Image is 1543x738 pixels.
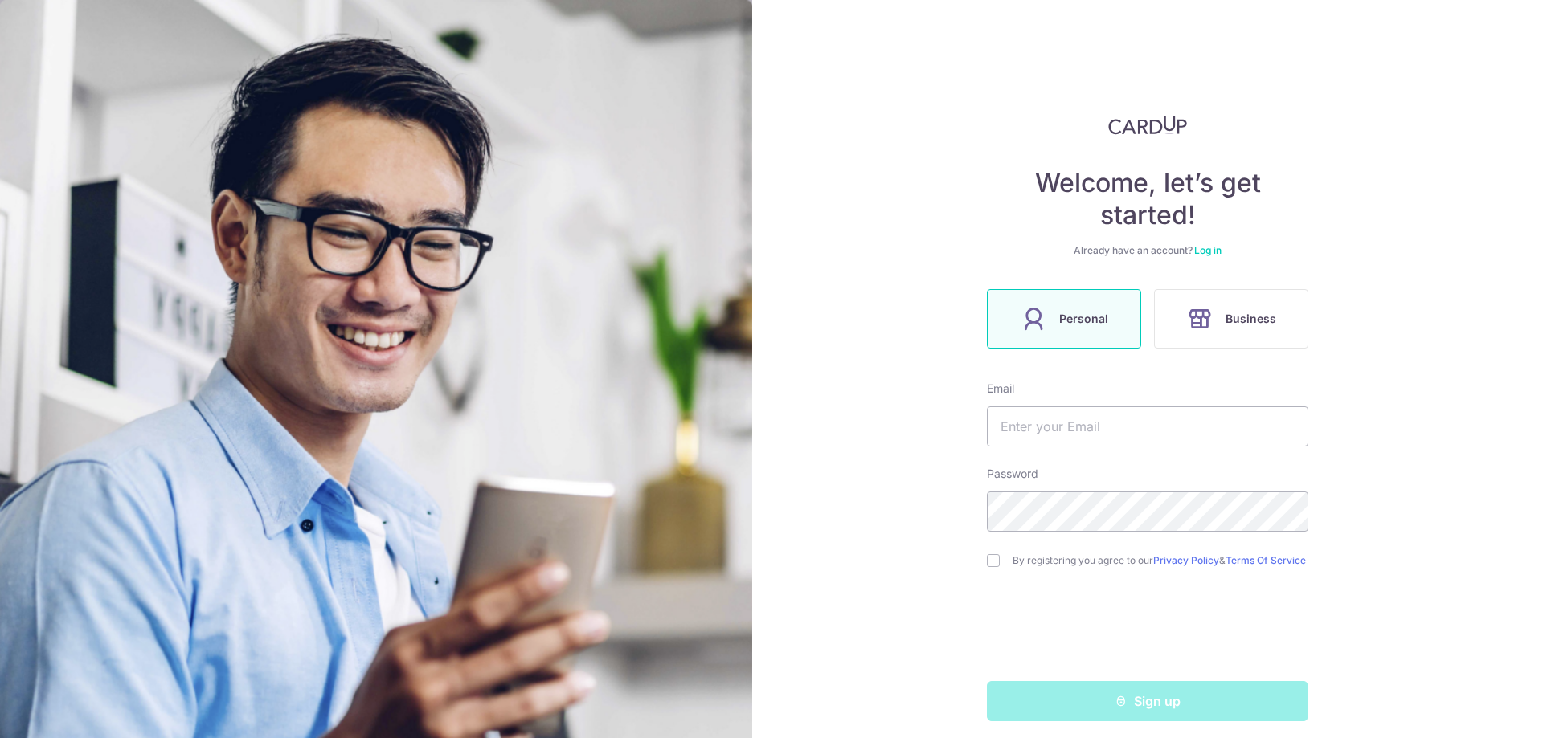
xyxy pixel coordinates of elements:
[1194,244,1222,256] a: Log in
[987,167,1308,231] h4: Welcome, let’s get started!
[1013,554,1308,567] label: By registering you agree to our &
[1025,599,1270,662] iframe: reCAPTCHA
[987,381,1014,397] label: Email
[980,289,1148,349] a: Personal
[1226,554,1306,566] a: Terms Of Service
[987,466,1038,482] label: Password
[1148,289,1315,349] a: Business
[1059,309,1108,328] span: Personal
[1108,116,1187,135] img: CardUp Logo
[1153,554,1219,566] a: Privacy Policy
[987,406,1308,446] input: Enter your Email
[987,244,1308,257] div: Already have an account?
[1226,309,1276,328] span: Business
